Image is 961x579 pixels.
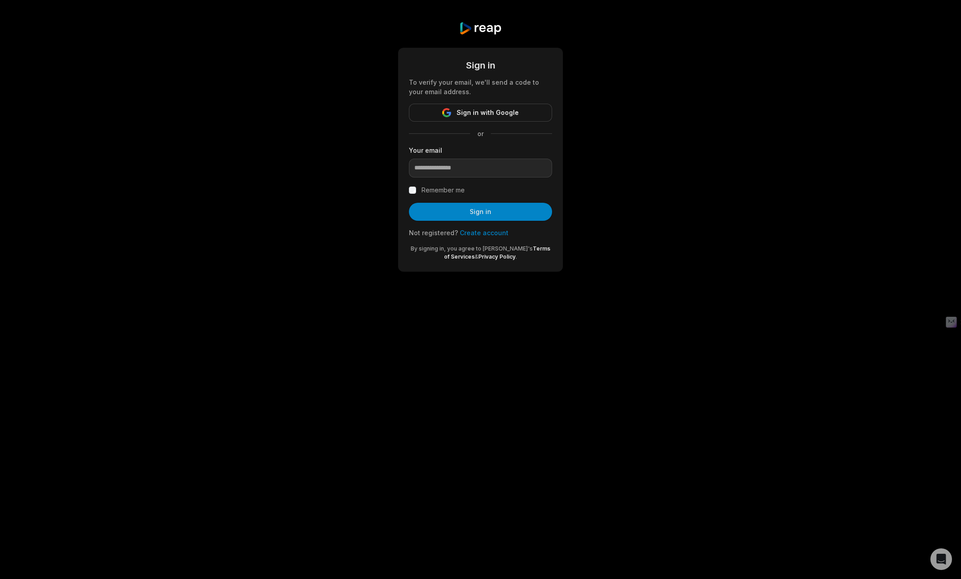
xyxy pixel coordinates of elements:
button: Sign in [409,203,552,221]
button: Sign in with Google [409,104,552,122]
img: reap [459,22,502,35]
span: Sign in with Google [457,107,519,118]
span: By signing in, you agree to [PERSON_NAME]'s [411,245,533,252]
label: Your email [409,146,552,155]
span: . [516,253,517,260]
div: Open Intercom Messenger [930,548,952,570]
a: Create account [460,229,508,237]
label: Remember me [422,185,465,196]
a: Terms of Services [444,245,550,260]
a: Privacy Policy [478,253,516,260]
span: Not registered? [409,229,458,237]
span: & [475,253,478,260]
span: or [470,129,491,138]
div: Sign in [409,59,552,72]
div: To verify your email, we'll send a code to your email address. [409,78,552,96]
